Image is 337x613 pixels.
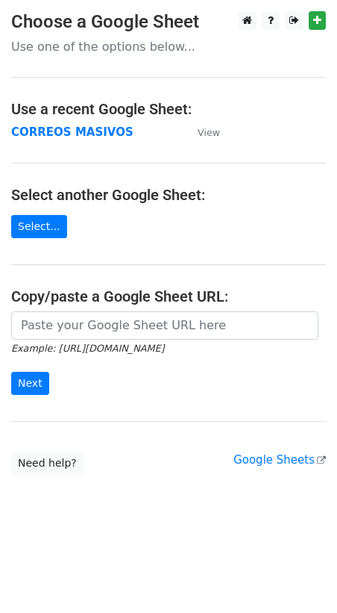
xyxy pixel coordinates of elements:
[11,186,326,204] h4: Select another Google Sheet:
[11,287,326,305] h4: Copy/paste a Google Sheet URL:
[11,39,326,55] p: Use one of the options below...
[11,11,326,33] h3: Choose a Google Sheet
[11,100,326,118] h4: Use a recent Google Sheet:
[11,125,133,139] a: CORREOS MASIVOS
[11,372,49,395] input: Next
[233,453,326,467] a: Google Sheets
[11,452,84,475] a: Need help?
[11,343,164,354] small: Example: [URL][DOMAIN_NAME]
[262,541,337,613] iframe: Chat Widget
[183,125,220,139] a: View
[11,311,318,340] input: Paste your Google Sheet URL here
[11,215,67,238] a: Select...
[198,127,220,138] small: View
